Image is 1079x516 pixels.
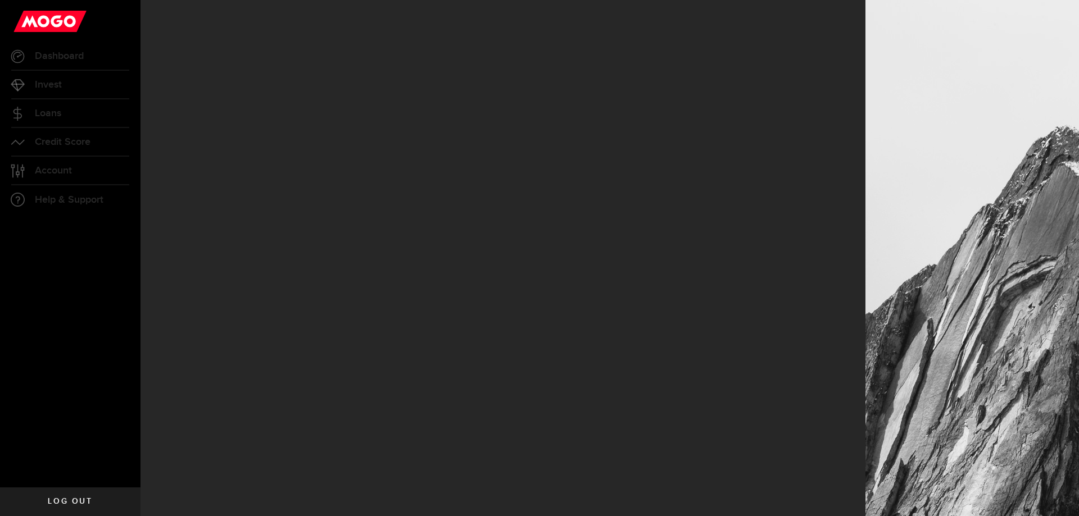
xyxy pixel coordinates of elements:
span: Loans [35,108,61,118]
span: Credit Score [35,137,90,147]
span: Help & Support [35,195,103,205]
span: Dashboard [35,51,84,61]
span: Log out [48,497,92,505]
span: Account [35,166,72,176]
span: Invest [35,80,62,90]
